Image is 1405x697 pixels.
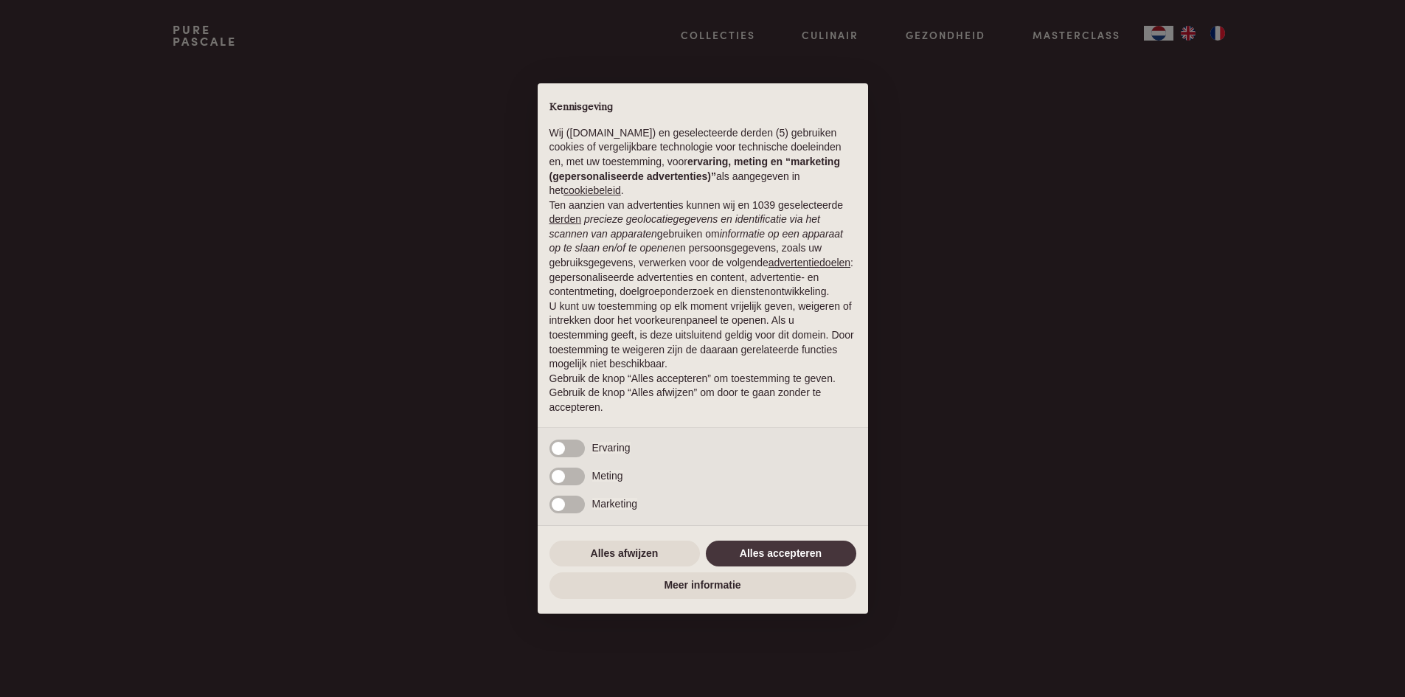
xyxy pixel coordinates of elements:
[549,228,844,254] em: informatie op een apparaat op te slaan en/of te openen
[549,213,820,240] em: precieze geolocatiegegevens en identificatie via het scannen van apparaten
[549,541,700,567] button: Alles afwijzen
[549,572,856,599] button: Meer informatie
[549,299,856,372] p: U kunt uw toestemming op elk moment vrijelijk geven, weigeren of intrekken door het voorkeurenpan...
[549,101,856,114] h2: Kennisgeving
[549,198,856,299] p: Ten aanzien van advertenties kunnen wij en 1039 geselecteerde gebruiken om en persoonsgegevens, z...
[706,541,856,567] button: Alles accepteren
[592,470,623,482] span: Meting
[563,184,621,196] a: cookiebeleid
[592,442,631,454] span: Ervaring
[549,126,856,198] p: Wij ([DOMAIN_NAME]) en geselecteerde derden (5) gebruiken cookies of vergelijkbare technologie vo...
[549,372,856,415] p: Gebruik de knop “Alles accepteren” om toestemming te geven. Gebruik de knop “Alles afwijzen” om d...
[592,498,637,510] span: Marketing
[769,256,850,271] button: advertentiedoelen
[549,212,582,227] button: derden
[549,156,840,182] strong: ervaring, meting en “marketing (gepersonaliseerde advertenties)”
